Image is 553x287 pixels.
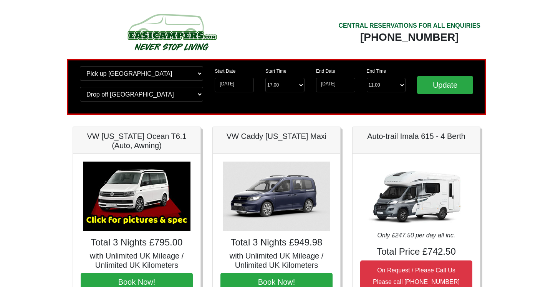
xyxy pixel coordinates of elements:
[316,78,355,92] input: Return Date
[215,78,254,92] input: Start Date
[223,162,330,231] img: VW Caddy California Maxi
[81,251,193,270] h5: with Unlimited UK Mileage / Unlimited UK Kilometers
[363,162,470,231] img: Auto-trail Imala 615 - 4 Berth
[99,11,245,53] img: campers-checkout-logo.png
[316,68,335,75] label: End Date
[220,237,333,248] h4: Total 3 Nights £949.98
[377,232,455,239] i: Only £247.50 per day all inc.
[360,132,472,141] h5: Auto-trail Imala 615 - 4 Berth
[81,132,193,150] h5: VW [US_STATE] Ocean T6.1 (Auto, Awning)
[338,30,480,44] div: [PHONE_NUMBER]
[83,162,190,231] img: VW California Ocean T6.1 (Auto, Awning)
[220,132,333,141] h5: VW Caddy [US_STATE] Maxi
[417,76,473,94] input: Update
[81,237,193,248] h4: Total 3 Nights £795.00
[373,267,460,285] small: On Request / Please Call Us Please call [PHONE_NUMBER]
[220,251,333,270] h5: with Unlimited UK Mileage / Unlimited UK Kilometers
[360,246,472,257] h4: Total Price £742.50
[215,68,235,75] label: Start Date
[265,68,286,75] label: Start Time
[367,68,386,75] label: End Time
[338,21,480,30] div: CENTRAL RESERVATIONS FOR ALL ENQUIRIES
